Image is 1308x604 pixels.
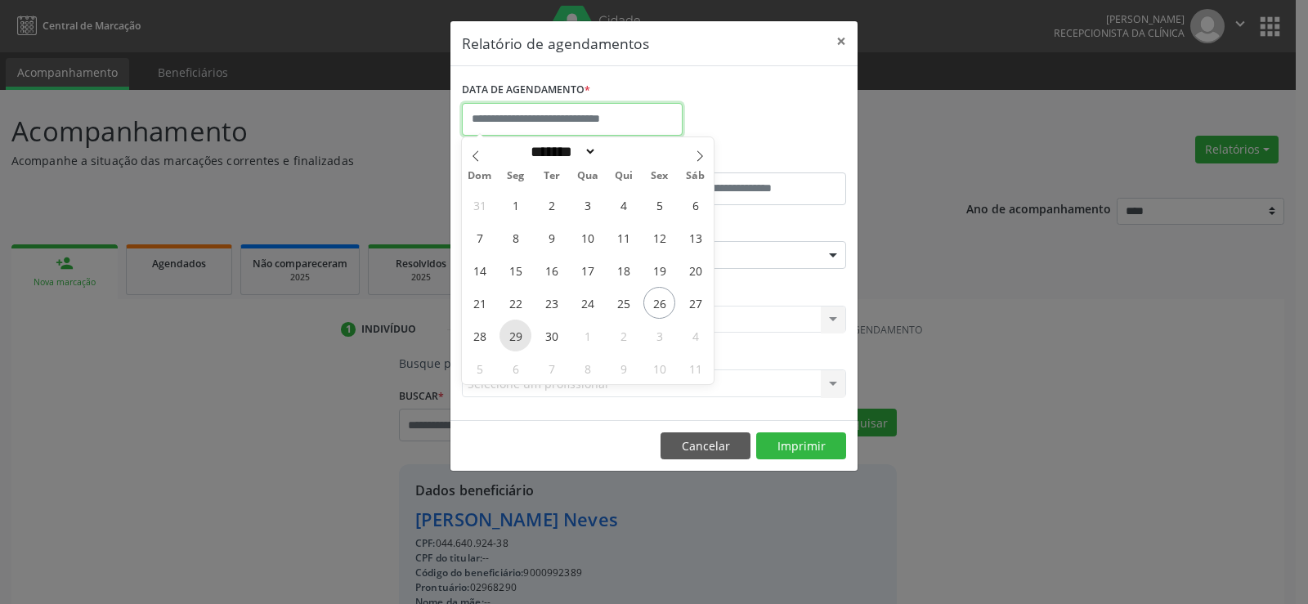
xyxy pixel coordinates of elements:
[679,287,711,319] span: Setembro 27, 2025
[535,254,567,286] span: Setembro 16, 2025
[464,320,495,351] span: Setembro 28, 2025
[535,221,567,253] span: Setembro 9, 2025
[678,171,714,181] span: Sáb
[535,287,567,319] span: Setembro 23, 2025
[607,189,639,221] span: Setembro 4, 2025
[464,189,495,221] span: Agosto 31, 2025
[643,189,675,221] span: Setembro 5, 2025
[571,352,603,384] span: Outubro 8, 2025
[756,432,846,460] button: Imprimir
[570,171,606,181] span: Qua
[499,254,531,286] span: Setembro 15, 2025
[679,189,711,221] span: Setembro 6, 2025
[607,320,639,351] span: Outubro 2, 2025
[464,287,495,319] span: Setembro 21, 2025
[643,320,675,351] span: Outubro 3, 2025
[571,320,603,351] span: Outubro 1, 2025
[597,143,651,160] input: Year
[462,78,590,103] label: DATA DE AGENDAMENTO
[825,21,858,61] button: Close
[679,352,711,384] span: Outubro 11, 2025
[642,171,678,181] span: Sex
[525,143,597,160] select: Month
[607,254,639,286] span: Setembro 18, 2025
[534,171,570,181] span: Ter
[571,221,603,253] span: Setembro 10, 2025
[643,254,675,286] span: Setembro 19, 2025
[679,221,711,253] span: Setembro 13, 2025
[679,320,711,351] span: Outubro 4, 2025
[499,287,531,319] span: Setembro 22, 2025
[571,254,603,286] span: Setembro 17, 2025
[607,287,639,319] span: Setembro 25, 2025
[571,287,603,319] span: Setembro 24, 2025
[535,189,567,221] span: Setembro 2, 2025
[464,254,495,286] span: Setembro 14, 2025
[499,352,531,384] span: Outubro 6, 2025
[498,171,534,181] span: Seg
[464,221,495,253] span: Setembro 7, 2025
[571,189,603,221] span: Setembro 3, 2025
[535,352,567,384] span: Outubro 7, 2025
[606,171,642,181] span: Qui
[499,221,531,253] span: Setembro 8, 2025
[643,221,675,253] span: Setembro 12, 2025
[661,432,750,460] button: Cancelar
[643,287,675,319] span: Setembro 26, 2025
[499,189,531,221] span: Setembro 1, 2025
[499,320,531,351] span: Setembro 29, 2025
[462,171,498,181] span: Dom
[643,352,675,384] span: Outubro 10, 2025
[535,320,567,351] span: Setembro 30, 2025
[679,254,711,286] span: Setembro 20, 2025
[462,33,649,54] h5: Relatório de agendamentos
[607,221,639,253] span: Setembro 11, 2025
[464,352,495,384] span: Outubro 5, 2025
[607,352,639,384] span: Outubro 9, 2025
[658,147,846,172] label: ATÉ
